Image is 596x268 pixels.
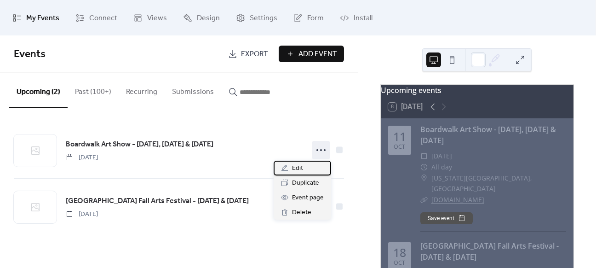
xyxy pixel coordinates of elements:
[69,4,124,32] a: Connect
[381,85,573,96] div: Upcoming events
[431,195,484,204] a: [DOMAIN_NAME]
[420,124,556,146] a: Boardwalk Art Show - [DATE], [DATE] & [DATE]
[420,151,428,162] div: ​
[292,192,324,204] span: Event page
[292,163,303,174] span: Edit
[126,4,174,32] a: Views
[176,4,227,32] a: Design
[221,46,275,62] a: Export
[66,210,98,219] span: [DATE]
[393,131,406,142] div: 11
[279,46,344,62] button: Add Event
[165,73,221,107] button: Submissions
[68,73,119,107] button: Past (100+)
[431,151,452,162] span: [DATE]
[66,139,213,151] a: Boardwalk Art Show - [DATE], [DATE] & [DATE]
[394,144,405,150] div: Oct
[6,4,66,32] a: My Events
[292,207,311,218] span: Delete
[66,195,249,207] a: [GEOGRAPHIC_DATA] Fall Arts Festival - [DATE] & [DATE]
[292,178,319,189] span: Duplicate
[420,162,428,173] div: ​
[197,11,220,25] span: Design
[394,260,405,266] div: Oct
[420,212,473,224] button: Save event
[307,11,324,25] span: Form
[89,11,117,25] span: Connect
[66,139,213,150] span: Boardwalk Art Show - [DATE], [DATE] & [DATE]
[333,4,379,32] a: Install
[431,162,452,173] span: All day
[393,247,406,258] div: 18
[147,11,167,25] span: Views
[420,241,559,262] a: [GEOGRAPHIC_DATA] Fall Arts Festival - [DATE] & [DATE]
[26,11,59,25] span: My Events
[241,49,268,60] span: Export
[431,173,566,195] span: [US_STATE][GEOGRAPHIC_DATA], [GEOGRAPHIC_DATA]
[354,11,372,25] span: Install
[420,194,428,205] div: ​
[9,73,68,108] button: Upcoming (2)
[14,44,46,64] span: Events
[420,173,428,184] div: ​
[66,153,98,163] span: [DATE]
[229,4,284,32] a: Settings
[287,4,331,32] a: Form
[250,11,277,25] span: Settings
[119,73,165,107] button: Recurring
[298,49,337,60] span: Add Event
